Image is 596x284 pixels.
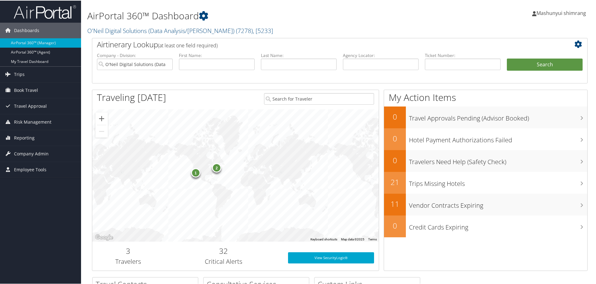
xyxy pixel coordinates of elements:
[341,237,364,240] span: Map data ©2025
[94,233,114,241] img: Google
[261,52,337,58] label: Last Name:
[536,9,586,16] span: Mashunyui shimrang
[425,52,501,58] label: Ticket Number:
[384,215,587,237] a: 0Credit Cards Expiring
[507,58,583,70] button: Search
[384,149,587,171] a: 0Travelers Need Help (Safety Check)
[14,98,47,113] span: Travel Approval
[97,245,159,256] h2: 3
[384,176,406,187] h2: 21
[384,171,587,193] a: 21Trips Missing Hotels
[169,245,279,256] h2: 32
[14,114,51,129] span: Risk Management
[343,52,419,58] label: Agency Locator:
[14,130,35,145] span: Reporting
[384,128,587,149] a: 0Hotel Payment Authorizations Failed
[212,163,221,172] div: 2
[409,219,587,231] h3: Credit Cards Expiring
[264,92,374,104] input: Search for Traveler
[14,22,39,38] span: Dashboards
[87,26,273,34] a: O'Neil Digital Solutions (Data Analysis/[PERSON_NAME])
[97,257,159,265] h3: Travelers
[409,154,587,166] h3: Travelers Need Help (Safety Check)
[94,233,114,241] a: Open this area in Google Maps (opens a new window)
[368,237,377,240] a: Terms (opens in new tab)
[97,52,173,58] label: Company - Division:
[97,90,166,103] h1: Traveling [DATE]
[384,154,406,165] h2: 0
[384,193,587,215] a: 11Vendor Contracts Expiring
[253,26,273,34] span: , [ 5233 ]
[384,198,406,209] h2: 11
[310,237,337,241] button: Keyboard shortcuts
[236,26,253,34] span: ( 7278 )
[409,110,587,122] h3: Travel Approvals Pending (Advisor Booked)
[384,90,587,103] h1: My Action Items
[14,4,76,19] img: airportal-logo.png
[95,125,108,137] button: Zoom out
[14,161,46,177] span: Employee Tools
[169,257,279,265] h3: Critical Alerts
[288,252,374,263] a: View SecurityLogic®
[409,197,587,209] h3: Vendor Contracts Expiring
[384,111,406,121] h2: 0
[409,132,587,144] h3: Hotel Payment Authorizations Failed
[97,39,541,49] h2: Airtinerary Lookup
[384,220,406,230] h2: 0
[384,106,587,128] a: 0Travel Approvals Pending (Advisor Booked)
[14,145,49,161] span: Company Admin
[384,133,406,143] h2: 0
[409,176,587,187] h3: Trips Missing Hotels
[95,112,108,124] button: Zoom in
[179,52,255,58] label: First Name:
[14,66,25,82] span: Trips
[191,167,200,177] div: 1
[158,41,218,48] span: (at least one field required)
[532,3,592,22] a: Mashunyui shimrang
[87,9,424,22] h1: AirPortal 360™ Dashboard
[14,82,38,97] span: Book Travel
